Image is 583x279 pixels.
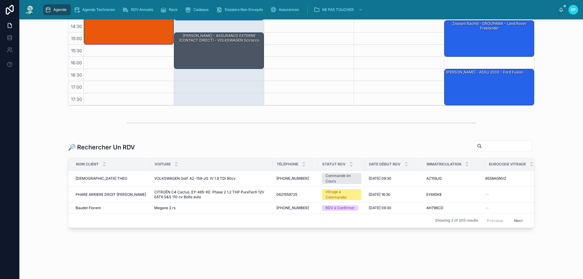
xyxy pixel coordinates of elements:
[70,84,84,90] span: 17:00
[369,176,419,181] a: [DATE] 09:30
[322,205,361,211] a: RDV à Confirmer
[121,4,157,15] a: RDV Annulés
[159,4,182,15] a: Rack
[485,206,531,210] a: --
[70,36,84,41] span: 15:00
[40,3,559,16] div: scrollable content
[131,7,153,12] span: RDV Annulés
[485,176,531,181] a: 8558AGNVZ
[571,7,576,12] span: EP
[69,24,84,29] span: 14:30
[76,206,147,210] a: Baudet Florent
[369,192,390,197] span: [DATE] 16:30
[326,205,355,211] div: RDV à Confirmer
[70,97,84,102] span: 17:30
[485,192,489,197] span: --
[369,206,391,210] span: [DATE] 09:30
[174,33,264,69] div: [PERSON_NAME] - ASSURANCE EXTERNE (CONTACT DIRECT) - VOLKSWAGEN Scirocco
[276,206,315,210] a: [PHONE_NUMBER]
[445,21,534,56] div: Znassni Rachid - GROUPAMA - Land Rover freelander
[322,173,361,184] a: Commande en Cours
[322,162,346,167] span: Statut RDV
[326,173,358,184] div: Commande en Cours
[277,162,298,167] span: Téléphone
[510,216,527,225] button: Next
[53,7,66,12] span: Agenda
[485,192,531,197] a: --
[485,206,489,210] span: --
[154,176,269,181] a: VOLKSWAGEN Golf AZ-159-JG IV 1.9 TDi 90cv
[183,4,213,15] a: Cadeaux
[76,176,127,181] span: [DEMOGRAPHIC_DATA] THEO
[225,7,263,12] span: Dossiers Non Envoyés
[169,7,178,12] span: Rack
[214,4,267,15] a: Dossiers Non Envoyés
[489,162,526,167] span: Eurocode Vitrage
[276,192,315,197] a: 0621559725
[76,176,147,181] a: [DEMOGRAPHIC_DATA] THEO
[426,192,481,197] a: EY465KE
[322,7,354,12] span: NE PAS TOUCHER
[312,4,366,15] a: NE PAS TOUCHER
[175,33,263,43] div: [PERSON_NAME] - ASSURANCE EXTERNE (CONTACT DIRECT) - VOLKSWAGEN Scirocco
[426,192,442,197] span: EY465KE
[326,189,358,200] div: Vitrage à Commander
[69,60,84,65] span: 16:00
[76,162,99,167] span: Nom Client
[154,206,176,210] span: Megane 2 rs
[276,206,309,210] span: [PHONE_NUMBER]
[445,70,524,75] div: [PERSON_NAME] - ASSU 2000 - Ford fusion
[369,176,391,181] span: [DATE] 09:30
[193,7,209,12] span: Cadeaux
[76,192,147,197] a: PHARE ARRIERE DROIT [PERSON_NAME]
[485,176,506,181] span: 8558AGNVZ
[155,162,171,167] span: Voiture
[72,4,119,15] a: Agenda Technicien
[70,48,84,53] span: 15:30
[84,9,173,44] div: 14:00 – 15:30: CALIVET Tony - CIC - opel insignia tourer
[369,192,419,197] a: [DATE] 16:30
[154,176,236,181] span: VOLKSWAGEN Golf AZ-159-JG IV 1.9 TDi 90cv
[154,206,269,210] a: Megane 2 rs
[68,143,135,151] h1: 🔎 Rechercher Un RDV
[426,206,443,210] span: AH796CD
[43,4,71,15] a: Agenda
[445,21,534,31] div: Znassni Rachid - GROUPAMA - Land Rover freelander
[24,5,35,15] img: App logo
[154,190,269,199] a: CITROËN C4 Cactus EY-465-KE Phase 2 1.2 THP PureTech 12V EAT6 S&S 110 cv Boîte auto
[427,162,461,167] span: Immatriculation
[369,162,401,167] span: Date Début RDV
[76,206,101,210] span: Baudet Florent
[82,7,115,12] span: Agenda Technicien
[76,192,146,197] span: PHARE ARRIERE DROIT [PERSON_NAME]
[268,4,303,15] a: Assurances
[435,218,478,223] span: Showing 3 of 205 results
[276,192,297,197] span: 0621559725
[426,176,481,181] a: AZ159JG
[369,206,419,210] a: [DATE] 09:30
[276,176,309,181] span: [PHONE_NUMBER]
[279,7,299,12] span: Assurances
[69,72,84,77] span: 16:30
[426,176,442,181] span: AZ159JG
[426,206,481,210] a: AH796CD
[276,176,315,181] a: [PHONE_NUMBER]
[322,189,361,200] a: Vitrage à Commander
[445,69,534,105] div: [PERSON_NAME] - ASSU 2000 - Ford fusion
